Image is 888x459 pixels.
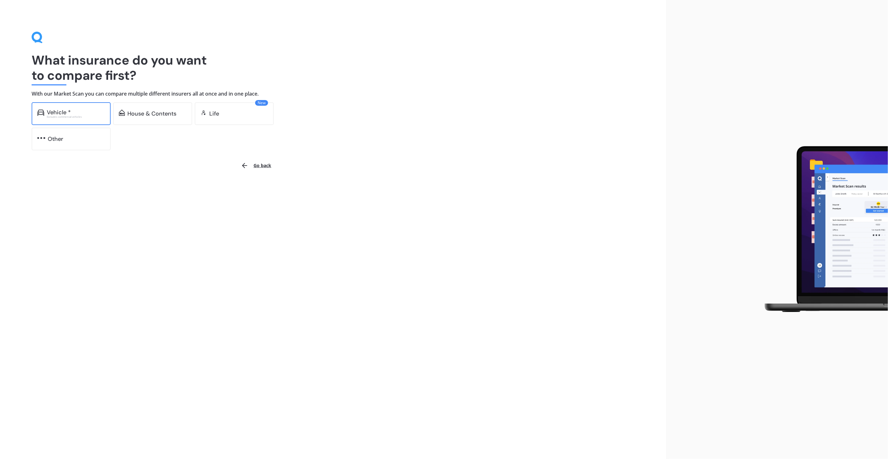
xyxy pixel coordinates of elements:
[237,158,275,173] button: Go back
[47,116,105,118] div: Excludes commercial vehicles
[47,109,71,116] div: Vehicle *
[756,142,888,317] img: laptop.webp
[48,136,63,142] div: Other
[127,110,176,117] div: House & Contents
[119,110,125,116] img: home-and-contents.b802091223b8502ef2dd.svg
[37,135,45,141] img: other.81dba5aafe580aa69f38.svg
[200,110,207,116] img: life.f720d6a2d7cdcd3ad642.svg
[37,110,44,116] img: car.f15378c7a67c060ca3f3.svg
[255,100,268,106] span: New
[32,91,634,97] h4: With our Market Scan you can compare multiple different insurers all at once and in one place.
[209,110,219,117] div: Life
[32,53,634,83] h1: What insurance do you want to compare first?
